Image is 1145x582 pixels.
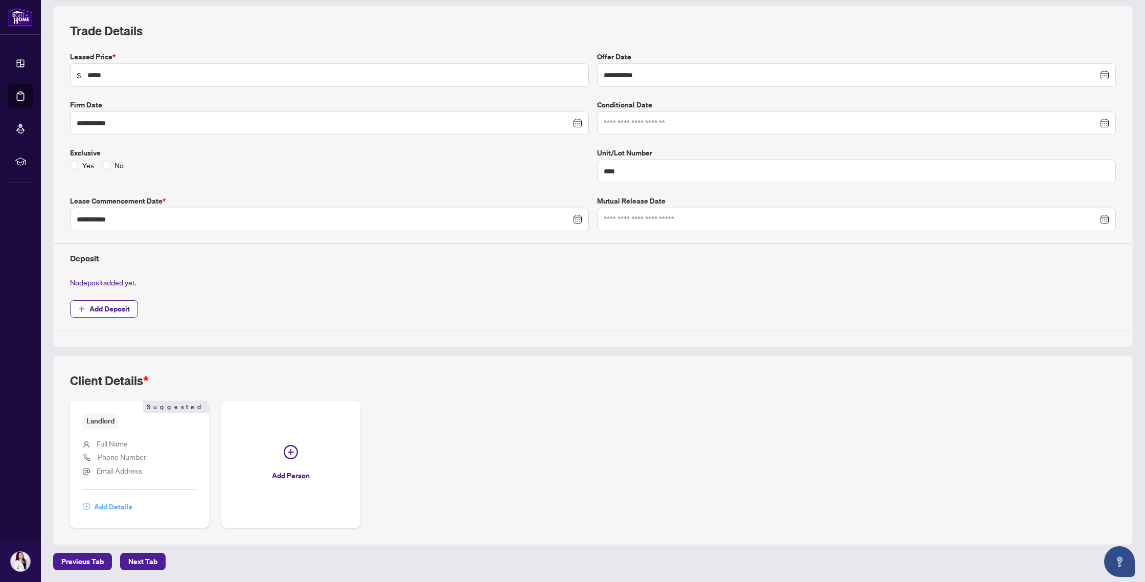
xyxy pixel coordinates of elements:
[89,301,130,317] span: Add Deposit
[97,439,128,448] span: Full Name
[77,70,81,81] span: $
[97,466,142,475] span: Email Address
[78,160,98,171] span: Yes
[70,23,1116,39] h2: Trade Details
[70,252,1116,264] h4: Deposit
[82,498,133,516] button: Add Details
[70,51,589,62] label: Leased Price
[83,503,90,510] span: plus-circle
[82,413,119,429] span: Landlord
[61,553,104,570] span: Previous Tab
[597,195,1116,207] label: Mutual Release Date
[284,445,298,459] span: plus-circle
[272,467,310,484] span: Add Person
[11,552,30,571] img: Profile Icon
[128,553,157,570] span: Next Tab
[78,305,85,312] span: plus
[221,401,360,527] button: Add Person
[53,553,112,570] button: Previous Tab
[120,553,166,570] button: Next Tab
[597,147,1116,159] label: Unit/Lot Number
[597,51,1116,62] label: Offer Date
[98,452,146,461] span: Phone Number
[70,195,589,207] label: Lease Commencement Date
[70,372,149,389] h2: Client Details
[597,99,1116,110] label: Conditional Date
[94,499,132,515] span: Add Details
[110,160,128,171] span: No
[70,300,138,318] button: Add Deposit
[143,401,209,413] span: Suggested
[1104,546,1135,577] button: Open asap
[8,8,33,27] img: logo
[70,99,589,110] label: Firm Date
[70,278,136,287] span: No deposit added yet.
[70,147,589,159] label: Exclusive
